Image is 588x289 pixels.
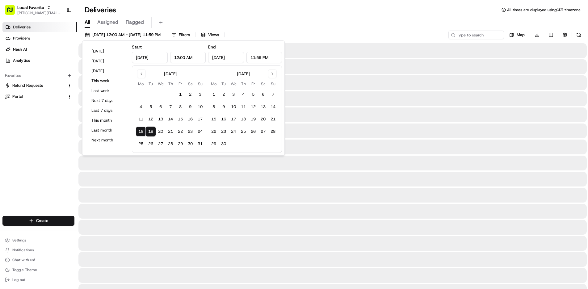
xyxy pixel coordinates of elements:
button: 12 [146,114,156,124]
button: 21 [268,114,278,124]
span: Chat with us! [12,258,35,262]
button: 25 [136,139,146,149]
button: Next month [89,136,126,144]
button: 3 [229,90,238,99]
a: Analytics [2,56,77,65]
div: [DATE] [164,71,177,77]
span: Views [208,32,219,38]
button: 24 [195,127,205,136]
img: 1732323095091-59ea418b-cfe3-43c8-9ae0-d0d06d6fd42c [13,59,24,70]
button: Portal [2,92,74,102]
button: Map [506,31,527,39]
input: Type to search [448,31,504,39]
input: Time [170,52,206,63]
span: Portal [12,94,23,99]
input: Time [246,52,282,63]
button: [DATE] [89,67,126,75]
button: Notifications [2,246,74,254]
button: 16 [185,114,195,124]
button: 20 [258,114,268,124]
button: 10 [195,102,205,112]
button: [PERSON_NAME][EMAIL_ADDRESS][DOMAIN_NAME] [17,10,61,15]
button: 26 [248,127,258,136]
button: 4 [238,90,248,99]
span: Flagged [126,19,144,26]
button: See all [96,79,112,86]
p: Welcome 👋 [6,25,112,35]
a: 💻API Documentation [50,136,102,147]
span: API Documentation [58,138,99,144]
button: Last week [89,86,126,95]
th: Thursday [166,81,175,87]
button: 26 [146,139,156,149]
button: 19 [146,127,156,136]
button: 17 [229,114,238,124]
button: 1 [209,90,219,99]
button: 18 [238,114,248,124]
span: All [85,19,90,26]
span: Log out [12,277,25,282]
span: [DATE] [20,96,33,101]
button: Filters [169,31,193,39]
span: Refund Requests [12,83,43,88]
span: Assigned [97,19,118,26]
button: Settings [2,236,74,245]
span: Notifications [12,248,34,253]
div: Start new chat [28,59,101,65]
span: Filters [179,32,190,38]
button: 15 [175,114,185,124]
button: 27 [156,139,166,149]
button: 22 [175,127,185,136]
label: End [208,44,216,50]
img: 1736555255976-a54dd68f-1ca7-489b-9aae-adbdc363a1c4 [12,113,17,118]
button: 29 [175,139,185,149]
button: Create [2,216,74,226]
button: 16 [219,114,229,124]
button: 5 [146,102,156,112]
span: Map [517,32,525,38]
th: Saturday [258,81,268,87]
span: [PERSON_NAME] [19,112,50,117]
button: Local Favorite [17,4,44,10]
div: [DATE] [237,71,250,77]
button: 6 [156,102,166,112]
button: [DATE] [89,47,126,56]
th: Friday [175,81,185,87]
button: 8 [209,102,219,112]
button: 10 [229,102,238,112]
button: Next 7 days [89,96,126,105]
a: Deliveries [2,22,77,32]
button: 21 [166,127,175,136]
span: Analytics [13,58,30,63]
a: Refund Requests [5,83,65,88]
a: Portal [5,94,65,99]
span: Create [36,218,48,224]
button: Views [198,31,222,39]
button: 9 [185,102,195,112]
button: 11 [238,102,248,112]
span: Knowledge Base [12,138,47,144]
button: 7 [268,90,278,99]
button: Start new chat [105,61,112,68]
th: Thursday [238,81,248,87]
button: 7 [166,102,175,112]
button: 13 [258,102,268,112]
button: Go to next month [268,69,277,78]
span: Toggle Theme [12,267,37,272]
button: [DATE] [89,57,126,65]
button: Chat with us! [2,256,74,264]
button: 1 [175,90,185,99]
button: 4 [136,102,146,112]
button: 19 [248,114,258,124]
button: 29 [209,139,219,149]
button: 18 [136,127,146,136]
th: Monday [136,81,146,87]
div: Favorites [2,71,74,81]
label: Start [132,44,142,50]
button: 2 [219,90,229,99]
span: Nash AI [13,47,27,52]
button: 27 [258,127,268,136]
button: Toggle Theme [2,266,74,274]
button: 3 [195,90,205,99]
